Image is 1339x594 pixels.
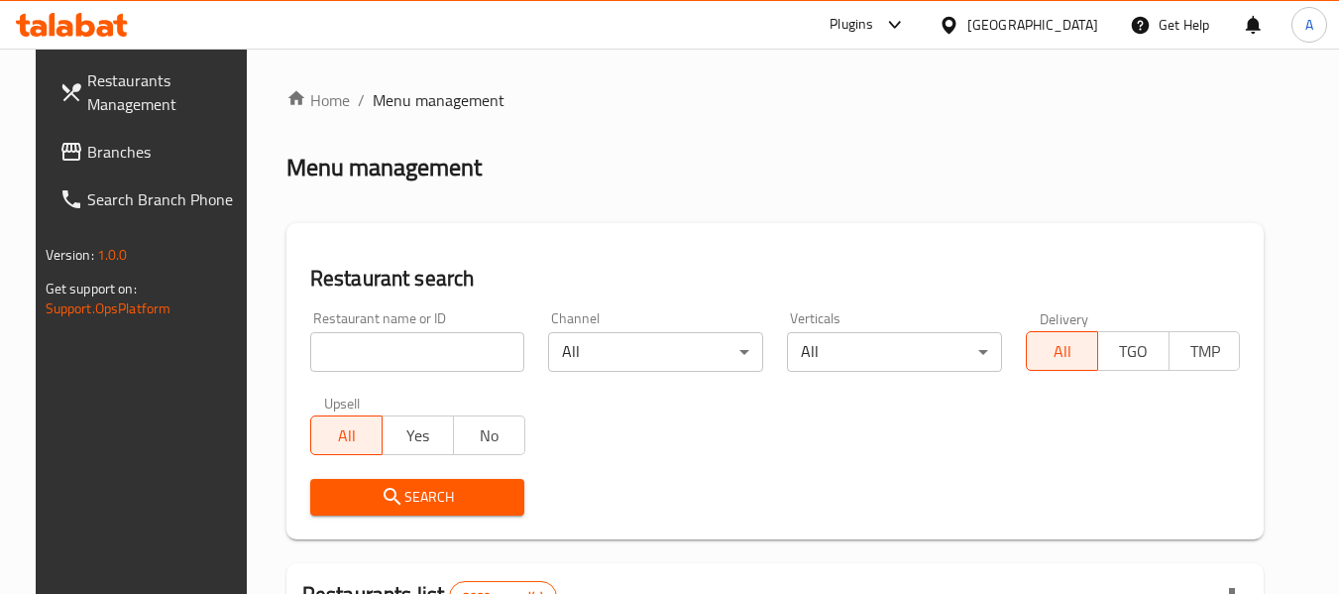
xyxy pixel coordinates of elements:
[87,140,244,164] span: Branches
[967,14,1098,36] div: [GEOGRAPHIC_DATA]
[326,485,509,510] span: Search
[310,479,525,516] button: Search
[453,416,525,455] button: No
[286,88,350,112] a: Home
[1305,14,1313,36] span: A
[391,421,446,450] span: Yes
[324,396,361,410] label: Upsell
[830,13,873,37] div: Plugins
[1040,311,1089,325] label: Delivery
[358,88,365,112] li: /
[44,176,260,223] a: Search Branch Phone
[46,276,137,301] span: Get support on:
[1026,331,1098,371] button: All
[1177,337,1233,366] span: TMP
[87,187,244,211] span: Search Branch Phone
[548,332,763,372] div: All
[286,88,1265,112] nav: breadcrumb
[787,332,1002,372] div: All
[87,68,244,116] span: Restaurants Management
[44,128,260,176] a: Branches
[44,57,260,128] a: Restaurants Management
[46,296,171,321] a: Support.OpsPlatform
[1106,337,1162,366] span: TGO
[310,264,1241,294] h2: Restaurant search
[462,421,517,450] span: No
[286,152,482,183] h2: Menu management
[373,88,504,112] span: Menu management
[1035,337,1090,366] span: All
[382,416,454,455] button: Yes
[46,242,94,268] span: Version:
[1169,331,1241,371] button: TMP
[97,242,128,268] span: 1.0.0
[310,416,383,455] button: All
[310,332,525,372] input: Search for restaurant name or ID..
[319,421,375,450] span: All
[1097,331,1170,371] button: TGO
